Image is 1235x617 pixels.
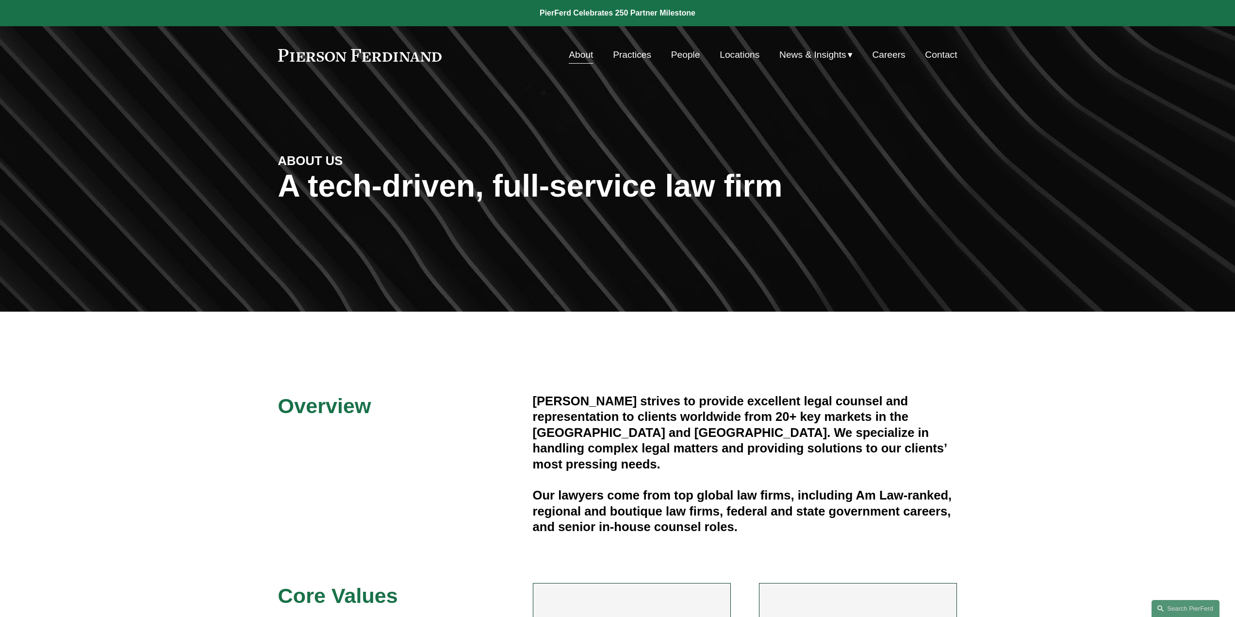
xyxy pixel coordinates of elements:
[925,46,957,64] a: Contact
[278,168,957,204] h1: A tech-driven, full-service law firm
[278,394,371,417] span: Overview
[613,46,651,64] a: Practices
[533,393,957,472] h4: [PERSON_NAME] strives to provide excellent legal counsel and representation to clients worldwide ...
[779,47,846,64] span: News & Insights
[278,584,398,607] span: Core Values
[779,46,853,64] a: folder dropdown
[872,46,905,64] a: Careers
[671,46,700,64] a: People
[278,154,343,167] strong: ABOUT US
[533,487,957,534] h4: Our lawyers come from top global law firms, including Am Law-ranked, regional and boutique law fi...
[1152,600,1219,617] a: Search this site
[569,46,593,64] a: About
[720,46,759,64] a: Locations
